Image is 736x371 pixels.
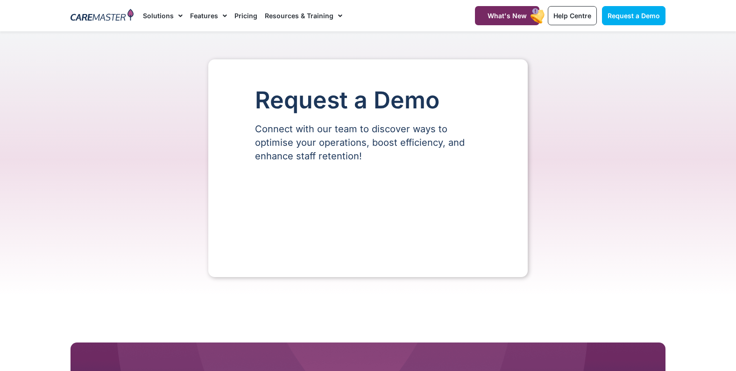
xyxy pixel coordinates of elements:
[488,12,527,20] span: What's New
[602,6,665,25] a: Request a Demo
[255,179,481,249] iframe: Form 0
[548,6,597,25] a: Help Centre
[475,6,539,25] a: What's New
[71,9,134,23] img: CareMaster Logo
[553,12,591,20] span: Help Centre
[608,12,660,20] span: Request a Demo
[255,87,481,113] h1: Request a Demo
[255,122,481,163] p: Connect with our team to discover ways to optimise your operations, boost efficiency, and enhance...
